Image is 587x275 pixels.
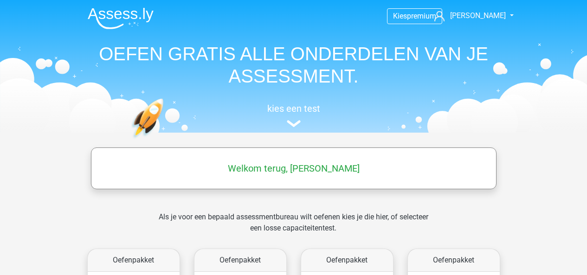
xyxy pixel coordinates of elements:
[131,98,200,182] img: oefenen
[80,43,507,87] h1: OEFEN GRATIS ALLE ONDERDELEN VAN JE ASSESSMENT.
[431,10,507,21] a: [PERSON_NAME]
[80,103,507,128] a: kies een test
[96,163,492,174] h5: Welkom terug, [PERSON_NAME]
[393,12,407,20] span: Kies
[450,11,506,20] span: [PERSON_NAME]
[387,10,442,22] a: Kiespremium
[287,120,301,127] img: assessment
[80,103,507,114] h5: kies een test
[151,211,436,245] div: Als je voor een bepaald assessmentbureau wilt oefenen kies je die hier, of selecteer een losse ca...
[88,7,154,29] img: Assessly
[407,12,436,20] span: premium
